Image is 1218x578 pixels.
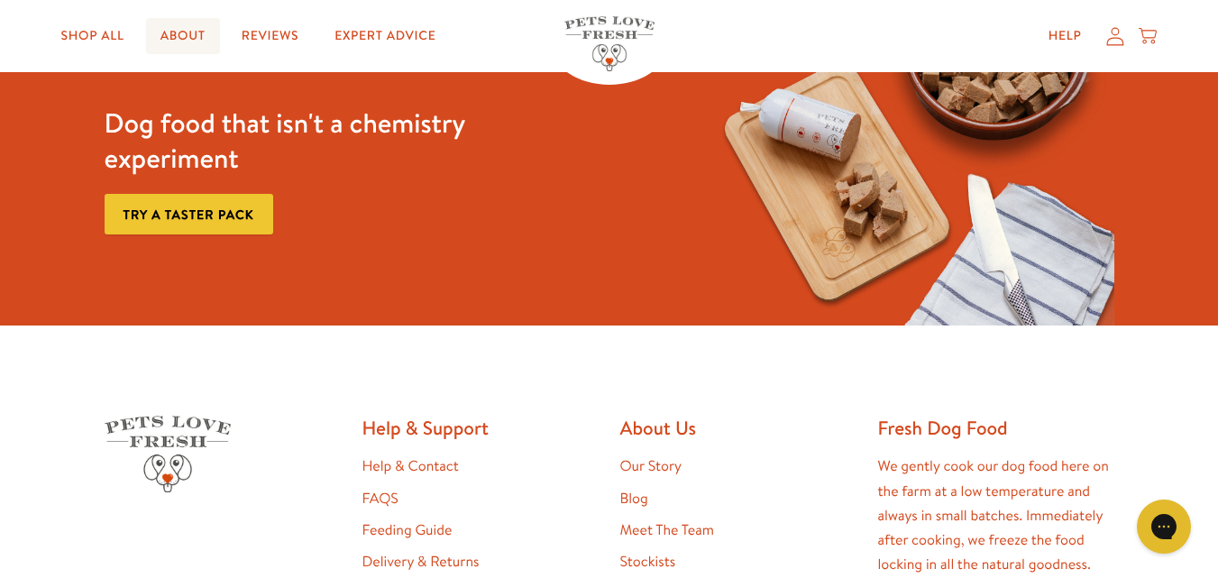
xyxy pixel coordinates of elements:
[362,489,398,509] a: FAQS
[105,416,231,492] img: Pets Love Fresh
[362,520,453,540] a: Feeding Guide
[320,18,450,54] a: Expert Advice
[362,416,599,440] h2: Help & Support
[362,552,480,572] a: Delivery & Returns
[620,416,856,440] h2: About Us
[701,14,1113,326] img: Fussy
[620,552,676,572] a: Stockists
[1034,18,1096,54] a: Help
[146,18,220,54] a: About
[620,520,714,540] a: Meet The Team
[362,456,459,476] a: Help & Contact
[620,456,682,476] a: Our Story
[47,18,139,54] a: Shop All
[105,194,273,234] a: Try a taster pack
[620,489,648,509] a: Blog
[878,454,1114,577] p: We gently cook our dog food here on the farm at a low temperature and always in small batches. Im...
[227,18,313,54] a: Reviews
[878,416,1114,440] h2: Fresh Dog Food
[105,106,517,176] h3: Dog food that isn't a chemistry experiment
[1128,493,1200,560] iframe: Gorgias live chat messenger
[564,16,655,71] img: Pets Love Fresh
